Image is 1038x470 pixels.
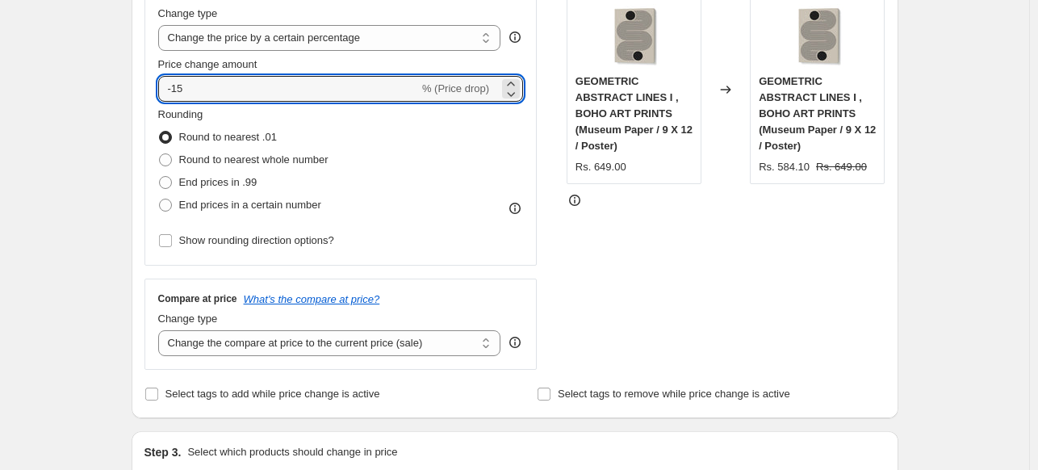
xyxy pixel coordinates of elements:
[165,388,380,400] span: Select tags to add while price change is active
[187,444,397,460] p: Select which products should change in price
[158,292,237,305] h3: Compare at price
[759,159,810,175] div: Rs. 584.10
[179,234,334,246] span: Show rounding direction options?
[158,108,203,120] span: Rounding
[244,293,380,305] button: What's the compare at price?
[816,159,867,175] strike: Rs. 649.00
[759,75,876,152] span: GEOMETRIC ABSTRACT LINES I , BOHO ART PRINTS (Museum Paper / 9 X 12 / Poster)
[576,75,693,152] span: GEOMETRIC ABSTRACT LINES I , BOHO ART PRINTS (Museum Paper / 9 X 12 / Poster)
[179,153,329,166] span: Round to nearest whole number
[576,159,626,175] div: Rs. 649.00
[144,444,182,460] h2: Step 3.
[785,4,850,69] img: gallerywrap-resized_212f066c-7c3d-4415-9b16-553eb73bee29_80x.jpg
[179,199,321,211] span: End prices in a certain number
[179,176,257,188] span: End prices in .99
[601,4,666,69] img: gallerywrap-resized_212f066c-7c3d-4415-9b16-553eb73bee29_80x.jpg
[158,7,218,19] span: Change type
[158,58,257,70] span: Price change amount
[158,313,218,325] span: Change type
[507,334,523,350] div: help
[558,388,790,400] span: Select tags to remove while price change is active
[158,76,419,102] input: -15
[179,131,277,143] span: Round to nearest .01
[507,29,523,45] div: help
[422,82,489,94] span: % (Price drop)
